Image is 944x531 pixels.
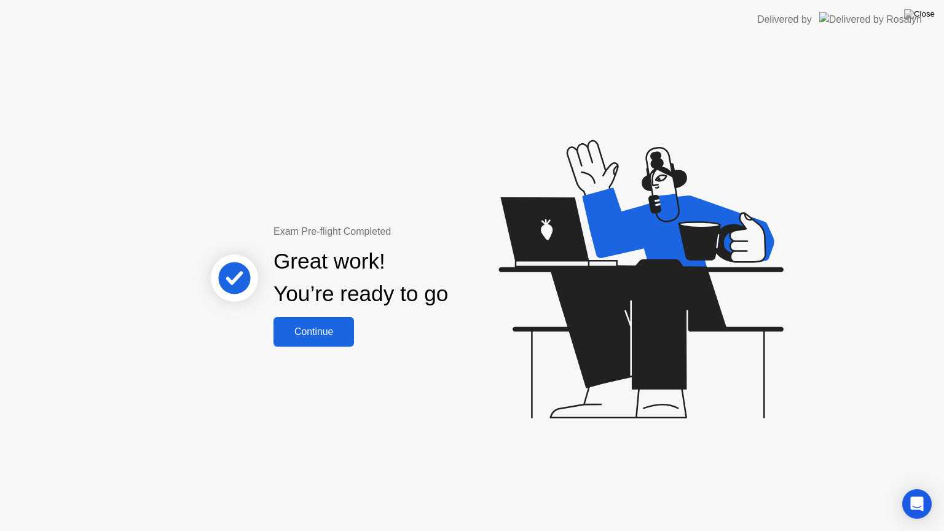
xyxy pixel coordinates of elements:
[757,12,812,27] div: Delivered by
[819,12,922,26] img: Delivered by Rosalyn
[273,317,354,347] button: Continue
[902,489,932,519] div: Open Intercom Messenger
[277,326,350,337] div: Continue
[904,9,935,19] img: Close
[273,224,527,239] div: Exam Pre-flight Completed
[273,245,448,310] div: Great work! You’re ready to go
